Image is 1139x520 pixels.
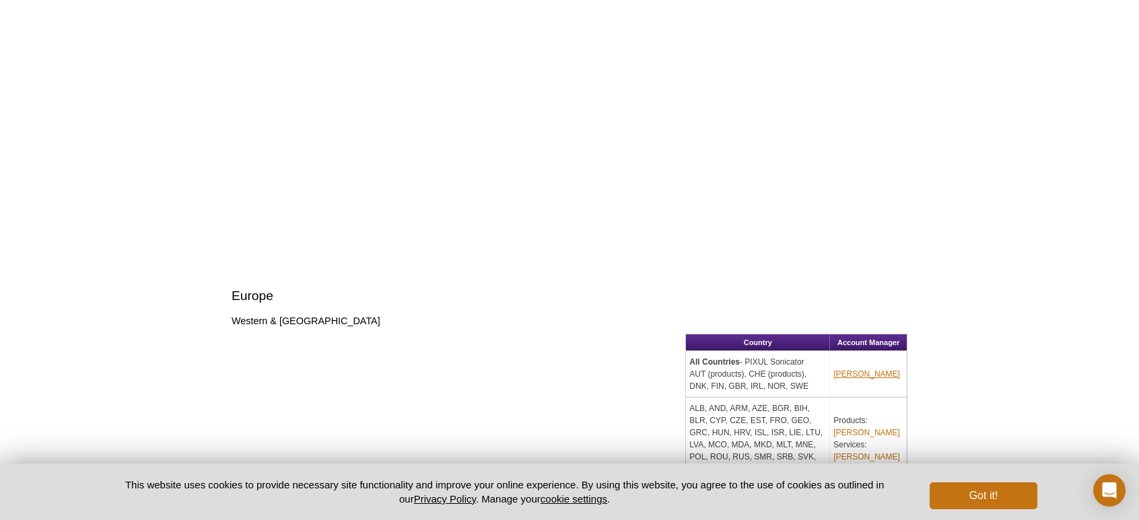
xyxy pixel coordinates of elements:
[830,334,907,351] th: Account Manager
[830,398,907,480] td: Products: Services:
[1093,474,1126,507] div: Open Intercom Messenger
[689,357,740,367] strong: All Countries
[833,451,900,463] a: [PERSON_NAME]
[414,493,476,505] a: Privacy Policy
[686,334,830,351] th: Country
[833,368,900,380] a: [PERSON_NAME]
[232,287,907,305] h2: Europe
[930,482,1037,509] button: Got it!
[833,426,900,439] a: [PERSON_NAME]
[686,351,830,398] td: - PIXUL Sonicator AUT (products), CHE (products), DNK, FIN, GBR, IRL, NOR, SWE
[541,493,607,505] button: cookie settings
[102,478,907,506] p: This website uses cookies to provide necessary site functionality and improve your online experie...
[232,315,907,327] h4: Western & [GEOGRAPHIC_DATA]
[686,398,830,480] td: ALB, AND, ARM, AZE, BGR, BIH, BLR, CYP, CZE, EST, FRO, GEO, GRC, HUN, HRV, ISL, ISR, LIE, LTU, LV...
